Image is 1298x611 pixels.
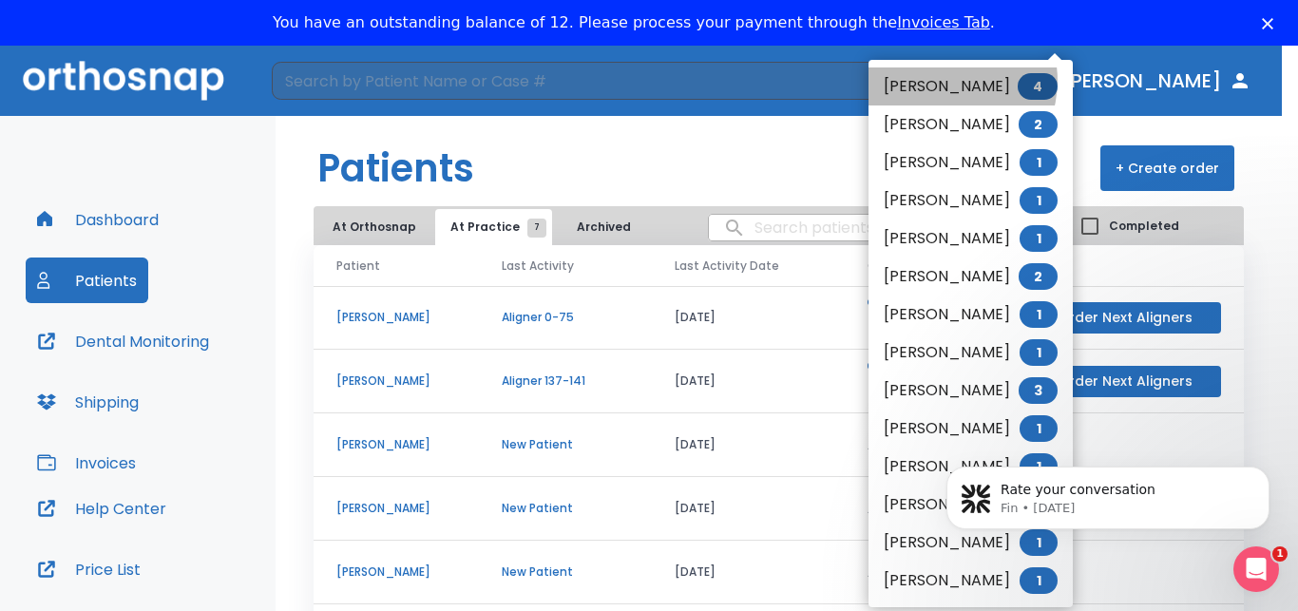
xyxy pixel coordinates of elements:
li: [PERSON_NAME] [869,143,1073,181]
span: 1 [1020,415,1058,442]
a: Invoices Tab [897,13,990,31]
li: [PERSON_NAME] [869,296,1073,334]
li: [PERSON_NAME] [869,562,1073,600]
span: 1 [1020,187,1058,214]
li: [PERSON_NAME] [869,372,1073,410]
span: 2 [1019,111,1058,138]
span: 1 [1020,567,1058,594]
span: 1 [1020,225,1058,252]
iframe: Intercom live chat [1233,546,1279,592]
div: You have an outstanding balance of 12. Please process your payment through the . [273,13,995,32]
span: 1 [1020,301,1058,328]
span: 4 [1018,73,1058,100]
li: [PERSON_NAME] [869,67,1073,105]
li: [PERSON_NAME] [869,524,1073,562]
span: 1 [1020,149,1058,176]
span: 1 [1272,546,1288,562]
li: [PERSON_NAME] [869,105,1073,143]
li: [PERSON_NAME] [869,410,1073,448]
li: [PERSON_NAME] [869,486,1073,524]
li: [PERSON_NAME] [869,258,1073,296]
div: Close [1262,17,1281,29]
iframe: Intercom notifications message [918,427,1298,560]
span: 1 [1020,339,1058,366]
span: 3 [1019,377,1058,404]
li: [PERSON_NAME] [869,334,1073,372]
span: 2 [1019,263,1058,290]
li: [PERSON_NAME] [869,448,1073,486]
li: [PERSON_NAME] [869,181,1073,220]
li: [PERSON_NAME] [869,220,1073,258]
